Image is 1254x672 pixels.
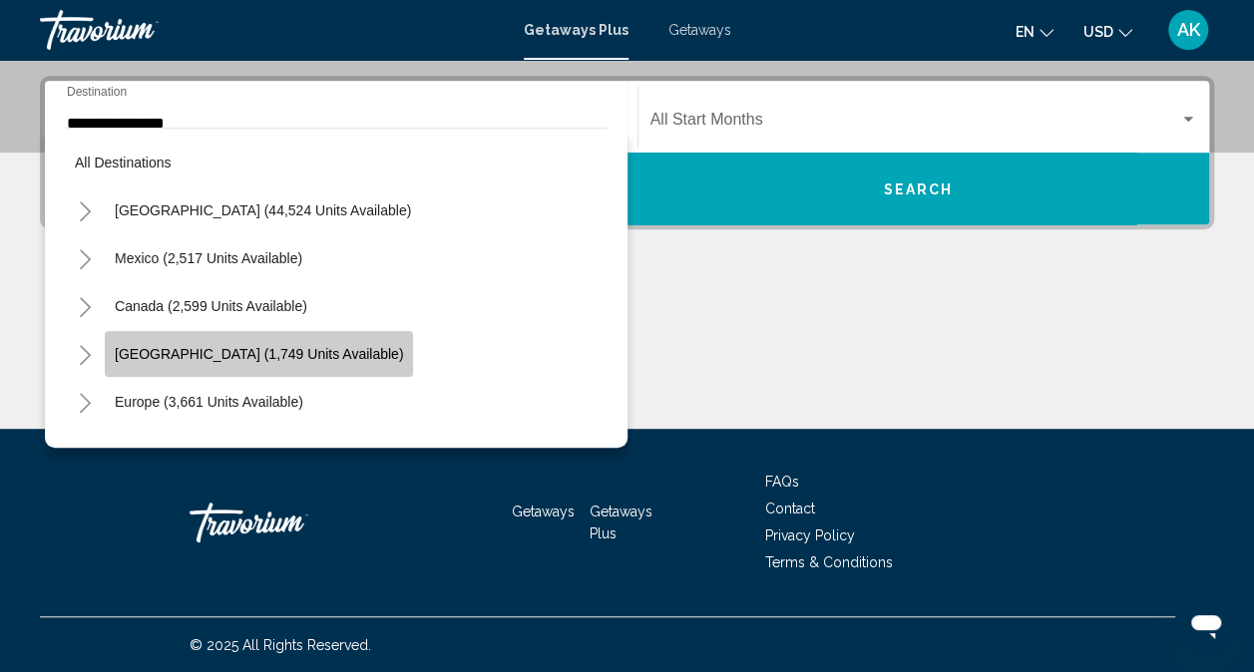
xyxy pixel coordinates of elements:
[765,554,893,570] a: Terms & Conditions
[105,379,313,425] button: Europe (3,661 units available)
[65,238,105,278] button: Toggle Mexico (2,517 units available)
[105,283,317,329] button: Canada (2,599 units available)
[512,504,575,519] a: Getaways
[1083,17,1132,46] button: Change currency
[45,81,1209,224] div: Search widget
[190,637,371,653] span: © 2025 All Rights Reserved.
[115,394,303,410] span: Europe (3,661 units available)
[65,334,105,374] button: Toggle Caribbean & Atlantic Islands (1,749 units available)
[105,331,413,377] button: [GEOGRAPHIC_DATA] (1,749 units available)
[65,286,105,326] button: Toggle Canada (2,599 units available)
[115,298,307,314] span: Canada (2,599 units available)
[524,22,628,38] a: Getaways Plus
[1177,20,1200,40] span: AK
[1174,592,1238,656] iframe: Button to launch messaging window
[627,153,1210,224] button: Search
[65,430,105,470] button: Toggle Australia (211 units available)
[40,10,504,50] a: Travorium
[115,202,411,218] span: [GEOGRAPHIC_DATA] (44,524 units available)
[105,187,421,233] button: [GEOGRAPHIC_DATA] (44,524 units available)
[105,235,312,281] button: Mexico (2,517 units available)
[65,382,105,422] button: Toggle Europe (3,661 units available)
[105,427,402,473] button: [GEOGRAPHIC_DATA] (211 units available)
[590,504,652,541] a: Getaways Plus
[765,527,855,543] a: Privacy Policy
[65,140,608,185] button: All destinations
[75,155,172,170] span: All destinations
[1083,24,1113,40] span: USD
[115,346,403,362] span: [GEOGRAPHIC_DATA] (1,749 units available)
[1162,9,1214,51] button: User Menu
[668,22,731,38] a: Getaways
[190,493,389,552] a: Travorium
[1016,17,1053,46] button: Change language
[883,181,953,197] span: Search
[765,474,799,490] a: FAQs
[65,190,105,230] button: Toggle United States (44,524 units available)
[115,250,302,266] span: Mexico (2,517 units available)
[1016,24,1035,40] span: en
[765,501,815,516] a: Contact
